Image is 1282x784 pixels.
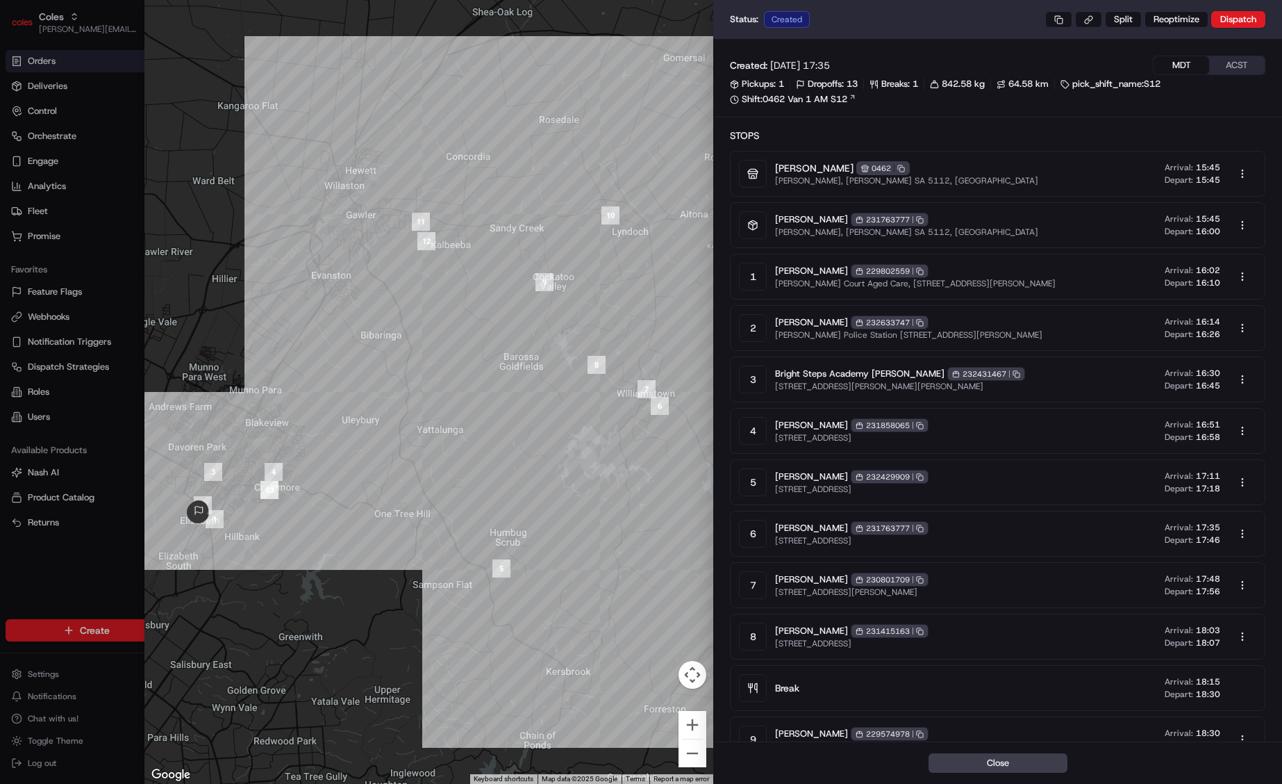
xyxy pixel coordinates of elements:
[187,501,209,523] div: route_start-rte_WcDcqP3NmNR6ndJwjkGrRG
[588,356,606,374] div: waypoint-rte_WcDcqP3NmNR6ndJwjkGrRG
[1196,419,1220,430] span: 16:51
[1154,56,1209,74] button: MDT
[1196,625,1220,636] span: 18:03
[1165,226,1193,237] span: Depart:
[1165,534,1193,546] span: Depart:
[535,273,553,291] div: waypoint-rte_WcDcqP3NmNR6ndJwjkGrRG
[112,196,228,221] a: 💻API Documentation
[739,571,767,599] div: 7
[679,740,706,767] button: Zoom out
[1196,471,1220,482] span: 17:11
[1165,625,1193,636] span: Arrival:
[412,213,430,231] div: waypoint-rte_WcDcqP3NmNR6ndJwjkGrRG
[730,11,814,28] div: Status:
[1144,11,1208,28] button: Reoptimize
[1196,573,1220,585] span: 17:48
[265,463,283,481] div: waypoint-rte_WcDcqP3NmNR6ndJwjkGrRG
[775,265,848,277] span: [PERSON_NAME]
[739,520,767,548] div: 6
[1165,277,1193,288] span: Depart:
[1196,380,1220,391] span: 16:45
[942,78,985,90] span: 842.58 kg
[1165,689,1193,700] span: Depart:
[851,521,929,535] div: 231763777
[1196,162,1220,173] span: 15:45
[739,623,767,651] div: 8
[851,264,929,278] div: 229802559
[851,624,929,638] div: 231415163
[779,78,784,90] span: 1
[236,137,253,154] button: Start new chat
[654,775,709,783] a: Report a map error
[1196,483,1220,494] span: 17:18
[775,329,1042,341] span: [PERSON_NAME] Police Station [STREET_ADDRESS][PERSON_NAME]
[1165,586,1193,597] span: Depart:
[1105,11,1142,28] button: Split
[542,775,617,783] span: Map data ©2025 Google
[194,496,212,514] div: waypoint-rte_WcDcqP3NmNR6ndJwjkGrRG
[851,470,929,484] div: 232429909
[730,93,1265,106] a: Shift:0462 Van 1 AM S12
[47,133,228,147] div: Start new chat
[206,510,224,528] div: waypoint-rte_WcDcqP3NmNR6ndJwjkGrRG
[770,58,830,72] span: [DATE] 17:35
[881,78,910,90] span: Breaks:
[775,535,929,546] span: [STREET_ADDRESS]
[929,753,1067,773] button: Close
[14,203,25,214] div: 📗
[1196,586,1220,597] span: 17:56
[651,397,669,415] div: waypoint-rte_WcDcqP3NmNR6ndJwjkGrRG
[775,587,929,598] span: [STREET_ADDRESS][PERSON_NAME]
[851,727,929,741] div: 229574978
[1165,174,1193,186] span: Depart:
[1165,368,1193,379] span: Arrival:
[260,481,278,499] div: waypoint-rte_WcDcqP3NmNR6ndJwjkGrRG
[1196,534,1220,546] span: 17:46
[851,213,929,227] div: 231763777
[851,316,929,329] div: 232633747
[1165,265,1193,276] span: Arrival:
[1165,432,1193,443] span: Depart:
[1209,56,1265,74] button: ACST
[851,573,929,587] div: 230801709
[775,316,848,329] span: [PERSON_NAME]
[775,573,848,586] span: [PERSON_NAME]
[1165,380,1193,391] span: Depart:
[1196,316,1220,327] span: 16:14
[1196,174,1220,186] span: 15:45
[36,90,250,104] input: Got a question? Start typing here...
[8,196,112,221] a: 📗Knowledge Base
[1196,740,1220,751] span: 18:38
[1196,213,1220,224] span: 15:45
[739,263,767,291] div: 1
[1165,471,1193,482] span: Arrival:
[775,681,799,695] span: Break
[1165,637,1193,648] span: Depart:
[775,213,848,226] span: [PERSON_NAME]
[1196,265,1220,276] span: 16:02
[764,11,810,28] div: Created
[739,366,767,393] div: 3
[739,726,767,753] div: 9
[775,484,929,495] span: [STREET_ADDRESS]
[1165,573,1193,585] span: Arrival:
[1165,676,1193,687] span: Arrival:
[117,203,128,214] div: 💻
[148,766,194,784] img: Google
[775,278,1056,289] span: [PERSON_NAME] Court Aged Care, [STREET_ADDRESS][PERSON_NAME]
[474,774,533,784] button: Keyboard shortcuts
[188,500,210,523] div: route_end-rte_WcDcqP3NmNR6ndJwjkGrRG
[1196,637,1220,648] span: 18:07
[1196,432,1220,443] span: 16:58
[601,206,619,224] div: waypoint-rte_WcDcqP3NmNR6ndJwjkGrRG
[775,175,1038,186] span: [PERSON_NAME], [PERSON_NAME] SA 5112, [GEOGRAPHIC_DATA]
[775,227,1038,238] span: [PERSON_NAME], [PERSON_NAME] SA 5112, [GEOGRAPHIC_DATA]
[742,78,776,90] span: Pickups:
[1196,329,1220,340] span: 16:26
[1196,226,1220,237] span: 16:00
[775,728,848,740] span: [PERSON_NAME]
[775,368,944,380] span: Bright Steps Academy [PERSON_NAME]
[1165,419,1193,430] span: Arrival:
[739,417,767,445] div: 4
[730,58,767,72] span: Created:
